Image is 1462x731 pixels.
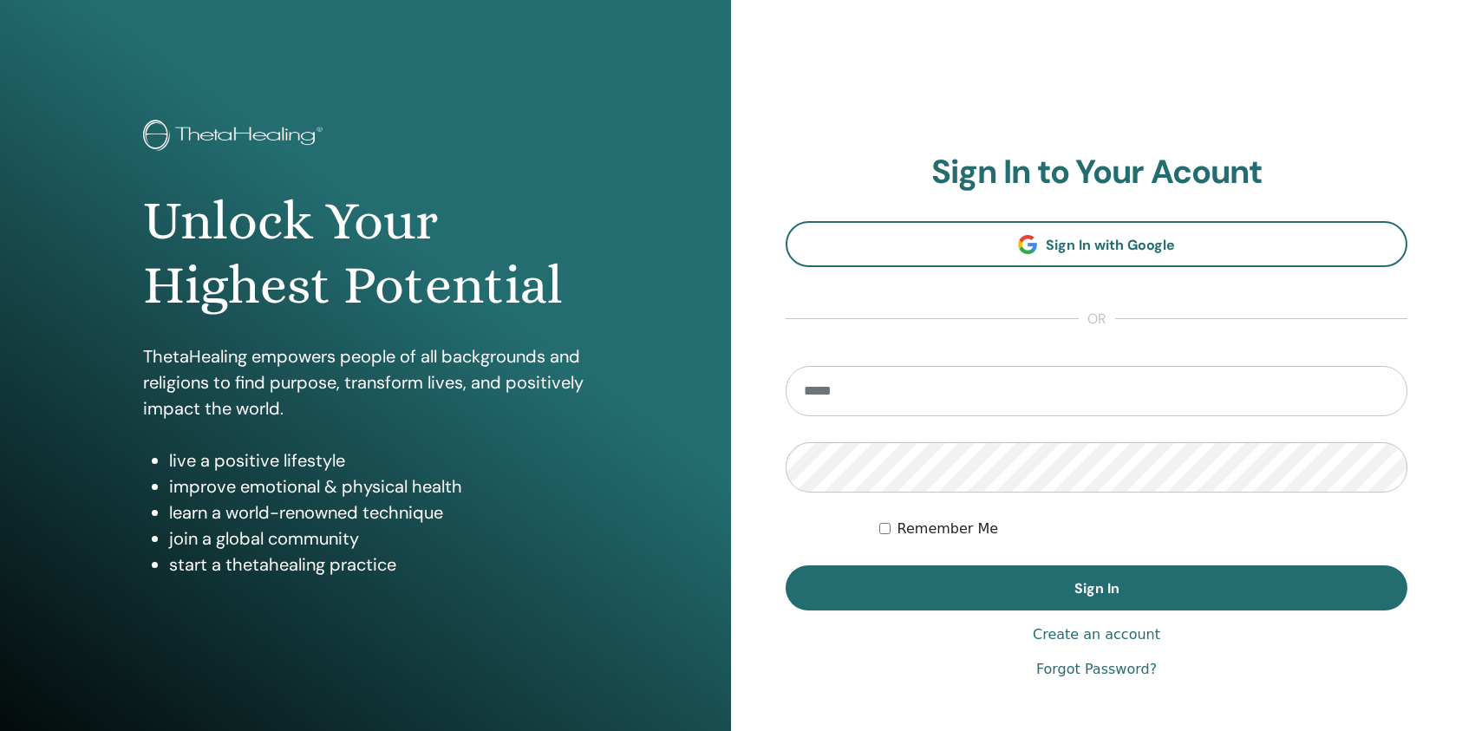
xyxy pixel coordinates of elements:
[897,519,999,539] label: Remember Me
[1079,309,1115,330] span: or
[879,519,1407,539] div: Keep me authenticated indefinitely or until I manually logout
[169,473,587,499] li: improve emotional & physical health
[786,565,1407,610] button: Sign In
[786,153,1407,193] h2: Sign In to Your Acount
[1074,579,1119,597] span: Sign In
[786,221,1407,267] a: Sign In with Google
[1036,659,1157,680] a: Forgot Password?
[143,343,587,421] p: ThetaHealing empowers people of all backgrounds and religions to find purpose, transform lives, a...
[143,189,587,318] h1: Unlock Your Highest Potential
[169,499,587,525] li: learn a world-renowned technique
[1033,624,1160,645] a: Create an account
[169,525,587,552] li: join a global community
[169,552,587,578] li: start a thetahealing practice
[169,447,587,473] li: live a positive lifestyle
[1046,236,1175,254] span: Sign In with Google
